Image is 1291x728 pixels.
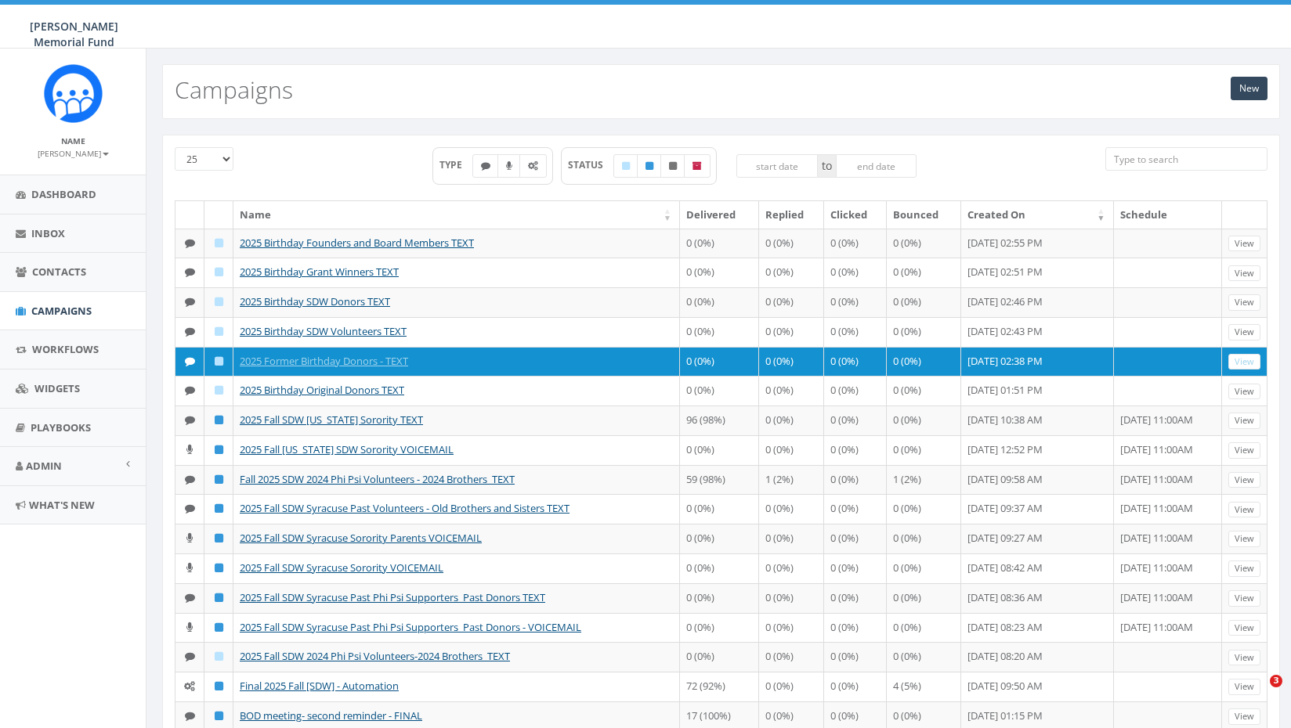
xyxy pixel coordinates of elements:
a: 2025 Fall [US_STATE] SDW Sorority VOICEMAIL [240,442,454,456]
a: View [1228,324,1260,341]
i: Text SMS [185,297,195,307]
td: [DATE] 11:00AM [1114,583,1222,613]
i: Draft [215,651,223,661]
td: 0 (0%) [824,583,888,613]
span: Widgets [34,381,80,395]
i: Draft [215,385,223,395]
td: [DATE] 01:51 PM [961,376,1114,405]
small: Name [61,135,85,146]
th: Schedule [1114,201,1222,229]
span: Workflows [32,342,99,356]
iframe: Intercom live chat [1238,675,1275,712]
td: 0 (0%) [824,494,888,524]
i: Text SMS [185,326,195,337]
span: Campaigns [31,304,92,318]
span: STATUS [568,158,614,171]
td: [DATE] 02:38 PM [961,347,1114,377]
a: View [1228,265,1260,282]
td: 0 (0%) [887,376,960,405]
td: 0 (0%) [680,317,759,347]
i: Draft [622,161,630,171]
i: Text SMS [185,356,195,366]
i: Ringless Voice Mail [186,563,193,573]
a: View [1228,531,1260,547]
a: 2025 Birthday Founders and Board Members TEXT [240,236,474,250]
span: Playbooks [31,420,91,434]
i: Automated Message [184,681,195,691]
td: 0 (0%) [824,672,888,701]
td: 0 (0%) [759,405,824,435]
a: 2025 Fall SDW Syracuse Past Phi Psi Supporters_Past Donors - VOICEMAIL [240,620,581,634]
th: Clicked [824,201,888,229]
i: Unpublished [669,161,677,171]
i: Ringless Voice Mail [186,533,193,543]
i: Text SMS [185,651,195,661]
td: 0 (0%) [824,524,888,553]
td: 1 (2%) [759,465,824,495]
td: 0 (0%) [680,287,759,317]
i: Text SMS [185,415,195,425]
span: 3 [1270,675,1282,687]
td: 4 (5%) [887,672,960,701]
span: TYPE [439,158,473,171]
i: Published [215,415,223,425]
i: Ringless Voice Mail [186,445,193,455]
i: Published [645,161,653,171]
td: 0 (0%) [759,435,824,465]
i: Text SMS [185,711,195,721]
td: 0 (0%) [824,405,888,435]
td: 0 (0%) [824,553,888,583]
td: 0 (0%) [824,287,888,317]
a: View [1228,384,1260,400]
th: Bounced [887,201,960,229]
td: 0 (0%) [887,435,960,465]
a: New [1231,77,1267,100]
td: 0 (0%) [680,583,759,613]
td: 0 (0%) [887,405,960,435]
i: Draft [215,326,223,337]
td: [DATE] 02:55 PM [961,229,1114,258]
td: 0 (0%) [887,287,960,317]
td: 0 (0%) [680,524,759,553]
td: 0 (0%) [680,613,759,643]
a: View [1228,590,1260,607]
td: 0 (0%) [759,494,824,524]
td: 0 (0%) [759,229,824,258]
label: Published [637,154,662,178]
td: 0 (0%) [824,258,888,287]
i: Text SMS [185,503,195,514]
td: [DATE] 02:46 PM [961,287,1114,317]
td: 59 (98%) [680,465,759,495]
i: Draft [215,267,223,277]
i: Published [215,563,223,573]
td: [DATE] 11:00AM [1114,553,1222,583]
i: Draft [215,356,223,366]
i: Text SMS [185,267,195,277]
td: 0 (0%) [824,465,888,495]
td: 0 (0%) [887,494,960,524]
a: 2025 Fall SDW Syracuse Sorority VOICEMAIL [240,560,443,575]
a: View [1228,294,1260,311]
td: [DATE] 08:23 AM [961,613,1114,643]
a: Final 2025 Fall [SDW] - Automation [240,679,399,693]
td: 0 (0%) [887,347,960,377]
td: 0 (0%) [759,347,824,377]
label: Draft [613,154,638,178]
a: 2025 Fall SDW Syracuse Past Phi Psi Supporters_Past Donors TEXT [240,590,545,604]
td: [DATE] 12:52 PM [961,435,1114,465]
label: Automated Message [519,154,547,178]
td: 0 (0%) [824,613,888,643]
a: BOD meeting- second reminder - FINAL [240,708,422,723]
td: 0 (0%) [759,258,824,287]
td: [DATE] 11:00AM [1114,465,1222,495]
td: 0 (0%) [887,613,960,643]
label: Archived [684,154,711,178]
td: 0 (0%) [824,229,888,258]
label: Text SMS [472,154,499,178]
a: 2025 Birthday Original Donors TEXT [240,383,404,397]
input: end date [836,154,917,178]
td: [DATE] 02:51 PM [961,258,1114,287]
td: 0 (0%) [680,642,759,672]
td: 0 (0%) [759,613,824,643]
a: 2025 Birthday SDW Volunteers TEXT [240,324,407,338]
